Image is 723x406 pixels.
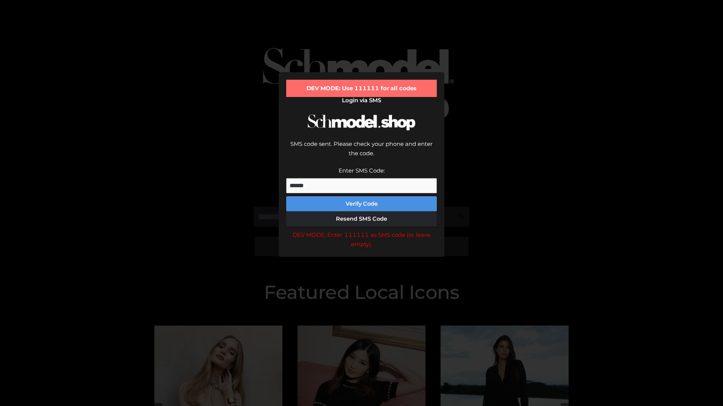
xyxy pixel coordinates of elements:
h2: Login via SMS [286,97,437,104]
div: DEV MODE: Use 111111 for all codes [286,80,437,97]
div: SMS code sent. Please check your phone and enter the code. [286,139,437,166]
label: Enter SMS Code: [339,167,385,174]
img: Schmodel Logo [305,108,418,137]
button: Resend SMS Code [286,211,437,226]
button: Verify Code [286,196,437,211]
div: DEV MODE: Enter 111111 as SMS code (or leave empty). [286,230,437,249]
